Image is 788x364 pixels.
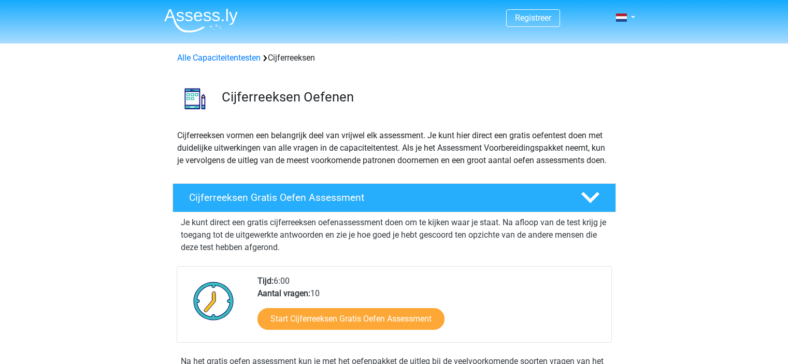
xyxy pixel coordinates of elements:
a: Start Cijferreeksen Gratis Oefen Assessment [257,308,445,330]
a: Registreer [515,13,551,23]
img: cijferreeksen [173,77,217,121]
p: Je kunt direct een gratis cijferreeksen oefenassessment doen om te kijken waar je staat. Na afloo... [181,216,608,254]
b: Aantal vragen: [257,288,310,298]
div: Cijferreeksen [173,52,615,64]
a: Alle Capaciteitentesten [177,53,261,63]
img: Assessly [164,8,238,33]
p: Cijferreeksen vormen een belangrijk deel van vrijwel elk assessment. Je kunt hier direct een grat... [177,129,611,167]
a: Cijferreeksen Gratis Oefen Assessment [168,183,620,212]
h3: Cijferreeksen Oefenen [222,89,608,105]
b: Tijd: [257,276,274,286]
div: 6:00 10 [250,275,611,342]
img: Klok [188,275,240,327]
h4: Cijferreeksen Gratis Oefen Assessment [189,192,564,203]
